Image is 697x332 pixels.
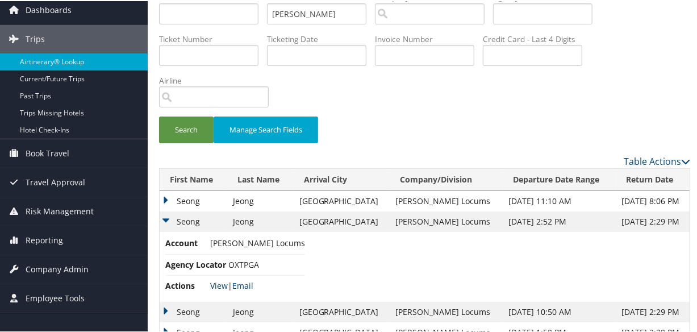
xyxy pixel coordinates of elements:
td: Jeong [227,210,294,231]
th: Last Name: activate to sort column ascending [227,168,294,190]
th: Departure Date Range: activate to sort column ascending [503,168,616,190]
td: Seong [160,301,227,321]
td: [DATE] 10:50 AM [503,301,616,321]
td: Seong [160,210,227,231]
span: Company Admin [26,254,89,283]
span: Risk Management [26,196,94,225]
td: [PERSON_NAME] Locums [390,210,502,231]
td: [PERSON_NAME] Locums [390,301,502,321]
a: Table Actions [624,154,690,167]
span: Account [165,236,208,248]
span: [PERSON_NAME] Locums [210,236,305,247]
th: First Name: activate to sort column ascending [160,168,227,190]
th: Company/Division [390,168,502,190]
th: Arrival City: activate to sort column ascending [294,168,390,190]
td: [DATE] 2:29 PM [616,301,690,321]
button: Manage Search Fields [214,115,318,142]
span: Employee Tools [26,283,85,312]
td: Jeong [227,301,294,321]
th: Return Date: activate to sort column ascending [616,168,690,190]
td: [DATE] 11:10 AM [503,190,616,210]
a: View [210,279,228,290]
span: Actions [165,279,208,291]
button: Search [159,115,214,142]
td: [GEOGRAPHIC_DATA] [294,301,390,321]
span: Travel Approval [26,167,85,196]
td: [DATE] 8:06 PM [616,190,690,210]
td: Jeong [227,190,294,210]
span: | [210,279,253,290]
td: [GEOGRAPHIC_DATA] [294,210,390,231]
td: [DATE] 2:29 PM [616,210,690,231]
td: Seong [160,190,227,210]
td: [PERSON_NAME] Locums [390,190,502,210]
span: Book Travel [26,138,69,167]
span: Reporting [26,225,63,254]
td: [DATE] 2:52 PM [503,210,616,231]
label: Invoice Number [375,32,483,44]
label: Airline [159,74,277,85]
label: Ticketing Date [267,32,375,44]
td: [GEOGRAPHIC_DATA] [294,190,390,210]
span: OXTPGA [228,258,259,269]
label: Ticket Number [159,32,267,44]
span: Agency Locator [165,258,226,270]
label: Credit Card - Last 4 Digits [483,32,591,44]
span: Trips [26,24,45,52]
a: Email [232,279,253,290]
